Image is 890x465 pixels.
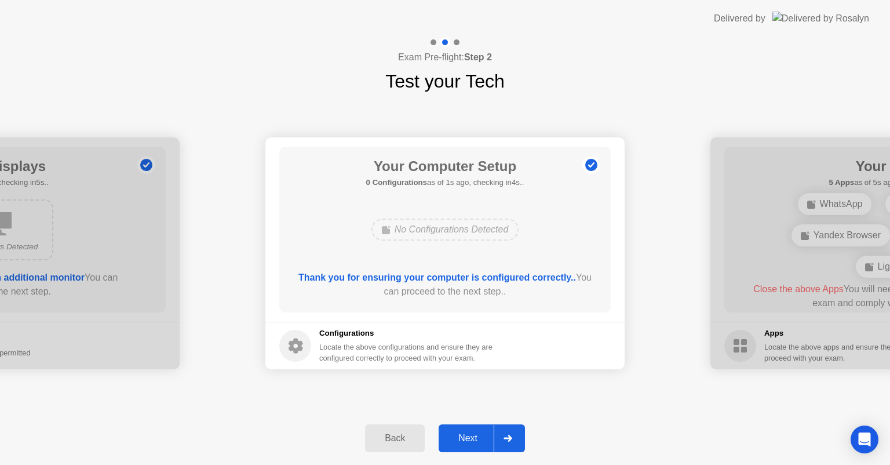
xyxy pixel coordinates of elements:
h4: Exam Pre-flight: [398,50,492,64]
h5: Configurations [319,328,495,339]
h1: Test your Tech [385,67,505,95]
b: Step 2 [464,52,492,62]
button: Back [365,424,425,452]
h1: Your Computer Setup [366,156,524,177]
b: Thank you for ensuring your computer is configured correctly.. [298,273,576,282]
div: Delivered by [714,12,765,26]
h5: as of 1s ago, checking in4s.. [366,177,524,188]
b: 0 Configurations [366,178,427,187]
div: No Configurations Detected [371,219,519,241]
div: You can proceed to the next step.. [296,271,594,299]
button: Next [439,424,525,452]
img: Delivered by Rosalyn [772,12,869,25]
div: Locate the above configurations and ensure they are configured correctly to proceed with your exam. [319,342,495,364]
div: Open Intercom Messenger [851,426,878,453]
div: Next [442,433,494,444]
div: Back [369,433,421,444]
